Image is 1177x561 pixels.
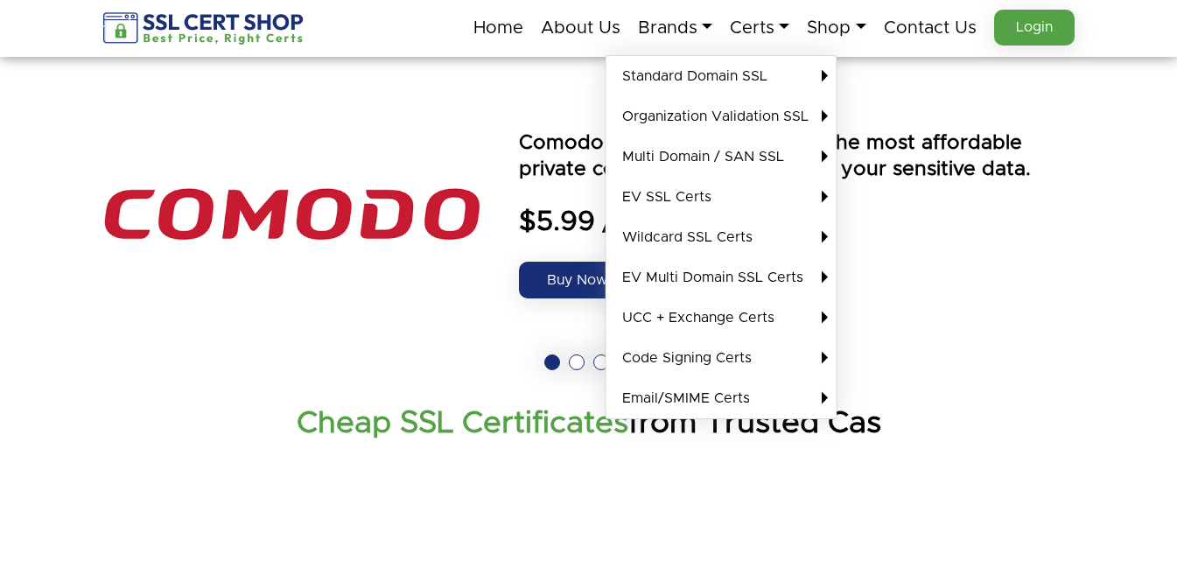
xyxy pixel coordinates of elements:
a: UCC + Exchange Certs [606,298,837,338]
img: sslcertshop-logo [103,12,305,45]
a: Login [994,10,1075,46]
a: Multi Domain / SAN SSL [606,137,837,177]
a: Home [473,10,523,46]
img: the positive ssl logo is shown above an orange and blue text that says power by seo [103,83,480,346]
a: Organization Validation SSL [606,96,837,137]
a: Wildcard SSL Certs [606,217,837,257]
a: Standard Domain SSL [606,56,837,96]
a: Buy Now [519,262,635,298]
a: Code Signing Certs [606,338,837,378]
a: Email/SMIME Certs [606,378,837,418]
a: Brands [638,10,712,46]
a: About Us [541,10,620,46]
span: $5.99 / Year [519,205,1075,240]
a: EV SSL Certs [606,177,837,217]
a: Shop [807,10,865,46]
p: Comodo Positive SSL is among the most affordable private certificate for encrypting your sensitiv... [519,130,1075,183]
a: Certs [730,10,789,46]
a: Contact Us [884,10,977,46]
a: EV Multi Domain SSL Certs [606,257,837,298]
strong: Cheap SSL Certificates [297,408,628,438]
